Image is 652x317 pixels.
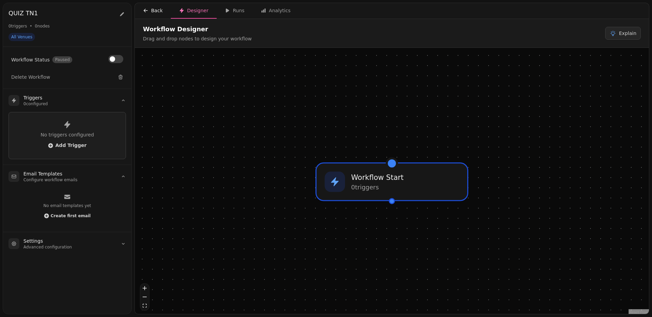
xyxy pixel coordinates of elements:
[35,23,50,29] span: 0 node s
[48,142,87,149] button: Add Trigger
[23,94,48,101] h3: Triggers
[17,131,117,138] p: No triggers configured
[351,183,403,191] p: 0 trigger s
[261,7,291,14] div: Analytics
[225,7,244,14] div: Runs
[351,172,403,182] h3: Workflow Start
[48,143,87,148] span: Add Trigger
[52,56,72,63] span: Paused
[30,23,32,29] span: •
[3,232,131,255] summary: SettingsAdvanced configuration
[217,3,253,19] button: Runs
[44,212,91,219] button: Create first email
[8,203,126,208] p: No email templates yet
[23,101,48,107] p: 0 configured
[143,24,252,34] h2: Workflow Designer
[23,244,72,250] p: Advanced configuration
[140,283,149,311] div: Control Panel
[8,23,27,29] span: 0 trigger s
[51,214,91,218] span: Create first email
[118,8,126,19] button: Edit workflow
[171,3,217,19] button: Designer
[3,89,131,112] summary: Triggers0configured
[143,35,252,42] p: Drag and drop nodes to design your workflow
[23,177,77,183] p: Configure workflow emails
[11,34,32,40] span: All Venues
[140,301,149,310] button: Fit View
[11,56,50,63] span: Workflow Status
[8,33,35,41] span: All Venues
[619,30,636,37] span: Explain
[23,170,77,177] h3: Email Templates
[23,238,72,244] h3: Settings
[140,284,149,293] button: Zoom In
[630,311,648,314] a: React Flow attribution
[179,7,209,14] div: Designer
[3,165,131,188] summary: Email TemplatesConfigure workflow emails
[605,27,641,40] button: Explain
[253,3,299,19] button: Analytics
[135,3,171,19] button: Back
[8,8,114,18] h2: QUIZ TN1
[8,71,126,83] button: Delete Workflow
[140,293,149,301] button: Zoom Out
[11,74,50,80] span: Delete Workflow
[143,7,163,14] div: Back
